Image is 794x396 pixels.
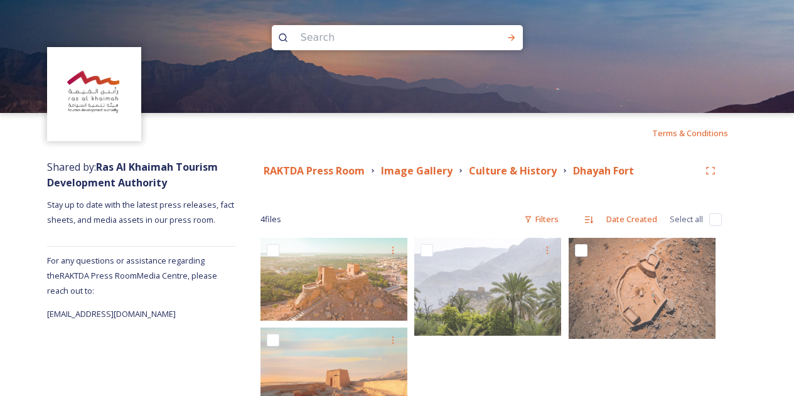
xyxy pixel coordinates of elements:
img: Logo_RAKTDA_RGB-01.png [49,49,140,140]
img: Dhayah Fort.jpg [414,238,561,336]
input: Search [294,24,466,51]
span: For any questions or assistance regarding the RAKTDA Press Room Media Centre, please reach out to: [47,255,217,296]
span: [EMAIL_ADDRESS][DOMAIN_NAME] [47,308,176,319]
strong: Culture & History [469,164,557,178]
img: Dhaya Fort .jpg [569,238,716,339]
span: Terms & Conditions [652,127,728,139]
span: Stay up to date with the latest press releases, fact sheets, and media assets in our press room. [47,199,236,225]
div: Filters [518,207,565,232]
span: Select all [670,213,703,225]
strong: Image Gallery [381,164,453,178]
img: Dhayah fort.jpg [260,238,407,320]
div: Date Created [600,207,663,232]
a: Terms & Conditions [652,126,747,141]
span: 4 file s [260,213,281,225]
span: Shared by: [47,160,218,190]
strong: Ras Al Khaimah Tourism Development Authority [47,160,218,190]
strong: RAKTDA Press Room [264,164,365,178]
strong: Dhayah Fort [573,164,634,178]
